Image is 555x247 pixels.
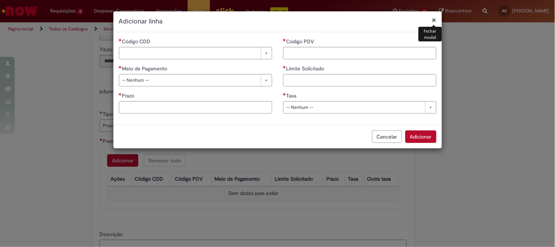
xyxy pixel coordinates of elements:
h2: Adicionar linha [119,17,436,26]
span: Necessários [119,38,122,41]
input: Limite Solicitado [283,74,436,86]
div: Fechar modal [419,27,442,41]
span: Necessários [119,66,122,69]
span: -- Nenhum -- [286,102,421,113]
span: Prazo [122,92,136,99]
input: Código PDV [283,47,436,59]
a: Limpar campo Código CDD [119,47,272,59]
span: Necessários [283,38,286,41]
span: Limite Solicitado [286,65,326,72]
input: Prazo [119,101,272,114]
button: Cancelar [372,130,402,143]
span: Necessários [283,93,286,96]
span: Necessários - Código CDD [122,38,152,45]
span: Necessários [119,93,122,96]
button: Fechar modal [432,16,436,24]
span: Código PDV [286,38,316,45]
button: Adicionar [405,130,436,143]
span: Meio de Pagamento [122,65,169,72]
span: Necessários [283,66,286,69]
span: Taxa [286,92,298,99]
span: -- Nenhum -- [122,74,257,86]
